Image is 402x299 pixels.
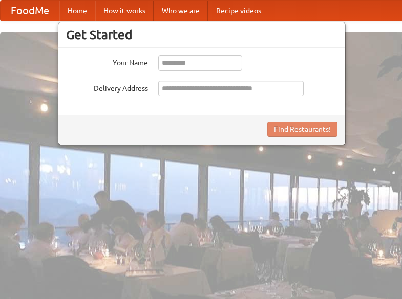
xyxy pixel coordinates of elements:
[154,1,208,21] a: Who we are
[1,1,59,21] a: FoodMe
[208,1,269,21] a: Recipe videos
[59,1,95,21] a: Home
[66,55,148,68] label: Your Name
[95,1,154,21] a: How it works
[267,122,337,137] button: Find Restaurants!
[66,81,148,94] label: Delivery Address
[66,27,337,42] h3: Get Started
